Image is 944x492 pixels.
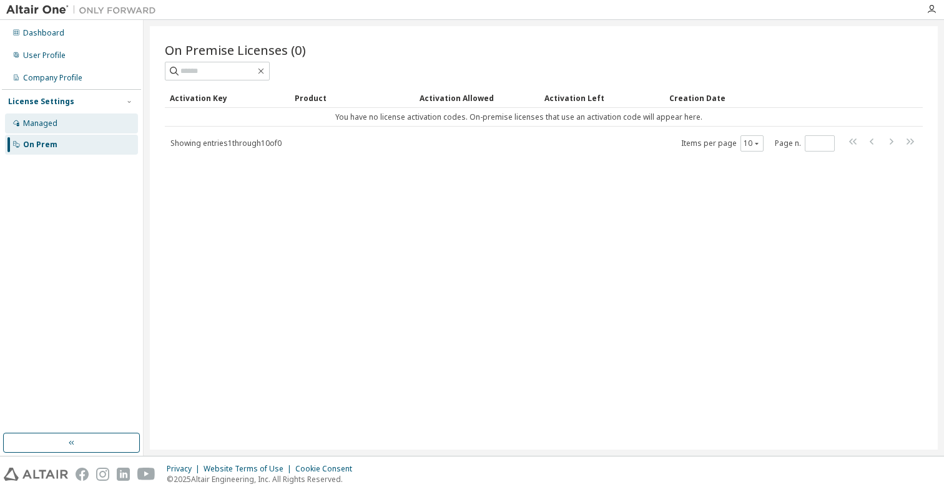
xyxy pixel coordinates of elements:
div: User Profile [23,51,66,60]
div: Creation Date [669,88,868,108]
div: Website Terms of Use [204,464,295,474]
div: Activation Left [544,88,659,108]
img: Altair One [6,4,162,16]
div: Activation Allowed [420,88,534,108]
div: Privacy [167,464,204,474]
div: Product [295,88,410,108]
div: Activation Key [170,88,285,108]
span: On Premise Licenses (0) [165,41,306,59]
img: linkedin.svg [117,468,130,481]
div: Cookie Consent [295,464,360,474]
button: 10 [744,138,760,148]
span: Items per page [681,135,764,152]
div: Dashboard [23,28,64,38]
div: Company Profile [23,73,82,83]
img: youtube.svg [137,468,155,481]
td: You have no license activation codes. On-premise licenses that use an activation code will appear... [165,108,873,127]
p: © 2025 Altair Engineering, Inc. All Rights Reserved. [167,474,360,485]
div: Managed [23,118,57,128]
img: instagram.svg [96,468,109,481]
img: facebook.svg [76,468,89,481]
div: License Settings [8,97,74,107]
span: Showing entries 1 through 10 of 0 [170,138,282,148]
span: Page n. [775,135,835,152]
img: altair_logo.svg [4,468,68,481]
div: On Prem [23,140,57,150]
